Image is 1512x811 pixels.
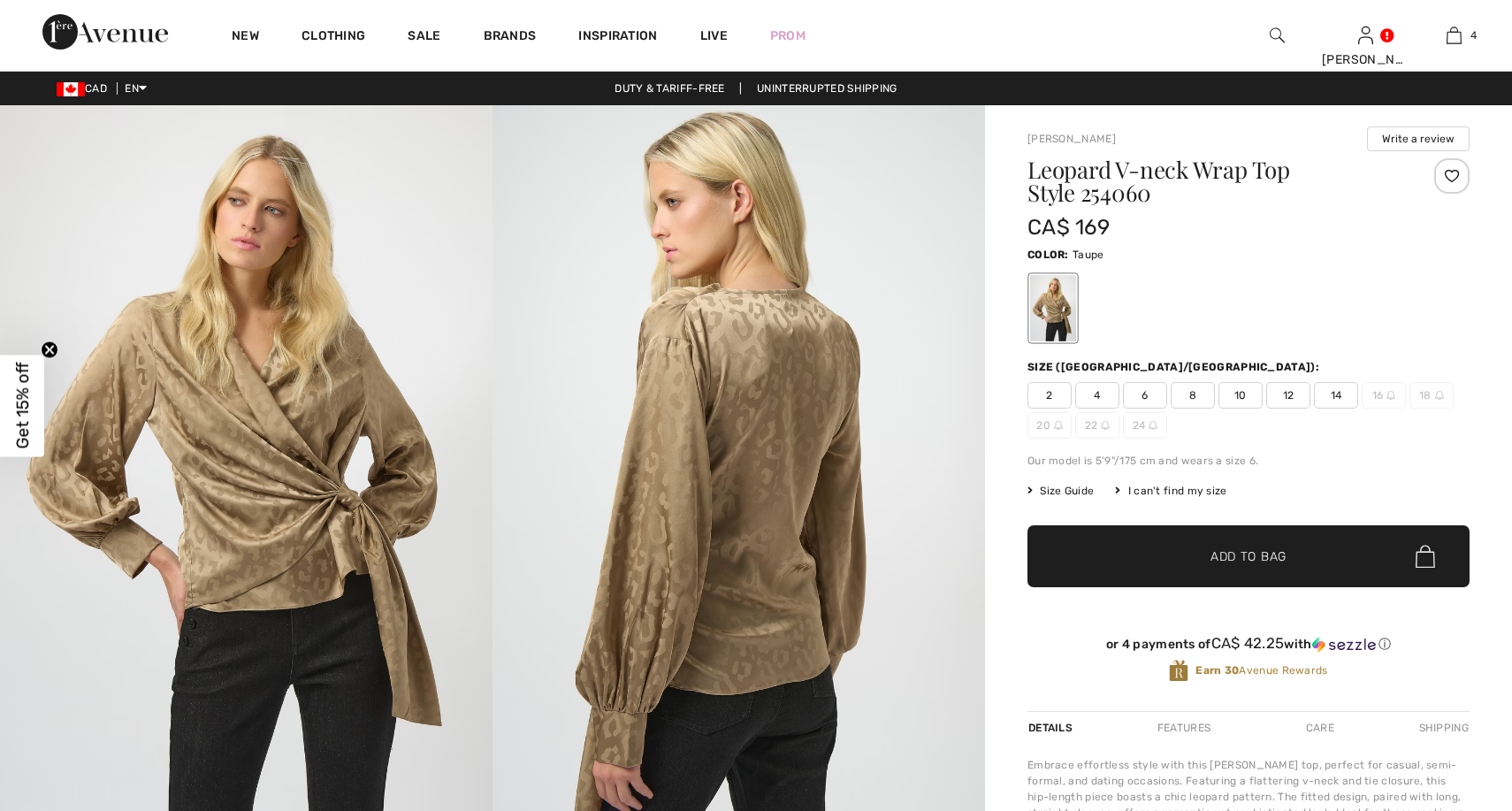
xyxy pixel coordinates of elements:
[232,28,259,47] a: New
[302,28,365,47] a: Clothing
[1075,412,1119,439] span: 22
[578,28,657,47] span: Inspiration
[1415,712,1470,744] div: Shipping
[1027,215,1110,240] span: CA$ 169
[1367,126,1470,151] button: Write a review
[1416,545,1435,568] img: Bag.svg
[1142,712,1226,744] div: Features
[484,28,537,47] a: Brands
[1027,412,1072,439] span: 20
[1169,659,1188,683] img: Avenue Rewards
[1027,483,1094,499] span: Size Guide
[1027,712,1077,744] div: Details
[1075,382,1119,409] span: 4
[1211,634,1285,652] span: CA$ 42.25
[1410,25,1497,46] a: 4
[1101,421,1110,430] img: ring-m.svg
[1362,382,1406,409] span: 16
[57,82,85,96] img: Canadian Dollar
[57,82,114,95] span: CAD
[41,340,58,358] button: Close teaser
[1171,382,1215,409] span: 8
[1218,382,1263,409] span: 10
[1123,412,1167,439] span: 24
[770,27,806,45] a: Prom
[1314,382,1358,409] span: 14
[1027,359,1323,375] div: Size ([GEOGRAPHIC_DATA]/[GEOGRAPHIC_DATA]):
[1447,25,1462,46] img: My Bag
[1030,275,1076,341] div: Taupe
[1027,158,1396,204] h1: Leopard V-neck Wrap Top Style 254060
[1073,249,1104,261] span: Taupe
[1386,391,1395,400] img: ring-m.svg
[1027,249,1069,261] span: Color:
[700,27,728,45] a: Live
[1054,421,1063,430] img: ring-m.svg
[125,82,147,95] span: EN
[1435,391,1444,400] img: ring-m.svg
[1312,637,1376,653] img: Sezzle
[1409,382,1454,409] span: 18
[1123,382,1167,409] span: 6
[1470,27,1477,43] span: 4
[1291,712,1349,744] div: Care
[1027,635,1470,653] div: or 4 payments of with
[12,363,33,449] span: Get 15% off
[1358,25,1373,46] img: My Info
[1195,664,1239,677] strong: Earn 30
[1358,27,1373,43] a: Sign In
[1270,25,1285,46] img: search the website
[1266,382,1310,409] span: 12
[408,28,440,47] a: Sale
[1322,50,1409,69] div: [PERSON_NAME]
[1027,453,1470,469] div: Our model is 5'9"/175 cm and wears a size 6.
[42,14,168,50] img: 1ère Avenue
[1210,547,1287,566] span: Add to Bag
[1027,635,1470,659] div: or 4 payments ofCA$ 42.25withSezzle Click to learn more about Sezzle
[1027,525,1470,587] button: Add to Bag
[1027,133,1116,145] a: [PERSON_NAME]
[1149,421,1157,430] img: ring-m.svg
[1115,483,1226,499] div: I can't find my size
[1195,662,1327,678] span: Avenue Rewards
[1027,382,1072,409] span: 2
